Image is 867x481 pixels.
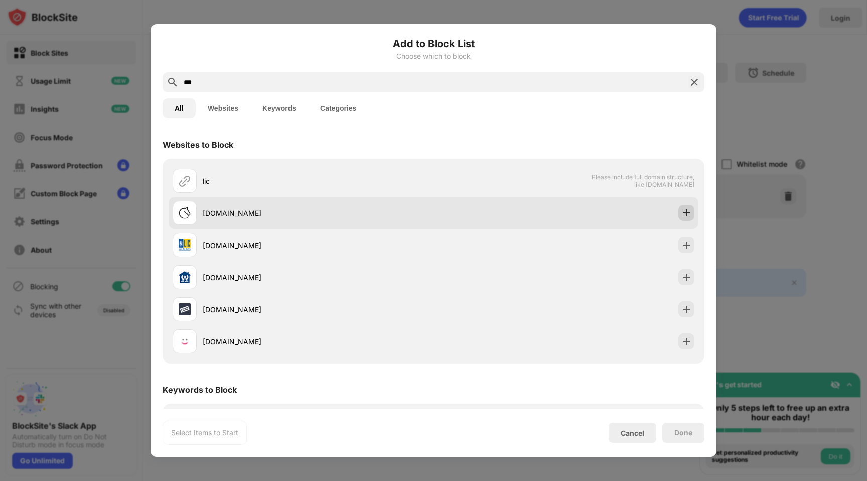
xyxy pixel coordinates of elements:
div: Select Items to Start [171,428,238,438]
div: Cancel [621,429,644,437]
span: Please include full domain structure, like [DOMAIN_NAME] [591,173,694,188]
div: [DOMAIN_NAME] [203,208,434,218]
div: [DOMAIN_NAME] [203,272,434,283]
div: lic [203,176,434,186]
button: Keywords [250,98,308,118]
div: Websites to Block [163,140,233,150]
div: [DOMAIN_NAME] [203,240,434,251]
img: search.svg [167,76,179,88]
div: Done [674,429,692,437]
button: Websites [196,98,250,118]
h6: Add to Block List [163,36,704,51]
img: url.svg [179,175,191,187]
div: [DOMAIN_NAME] [203,336,434,347]
img: favicons [179,207,191,219]
button: All [163,98,196,118]
div: [DOMAIN_NAME] [203,304,434,315]
img: search-close [688,76,700,88]
img: favicons [179,271,191,283]
div: Choose which to block [163,52,704,60]
img: favicons [179,303,191,315]
img: favicons [179,335,191,347]
img: favicons [179,239,191,251]
button: Categories [308,98,368,118]
div: Keywords to Block [163,385,237,395]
